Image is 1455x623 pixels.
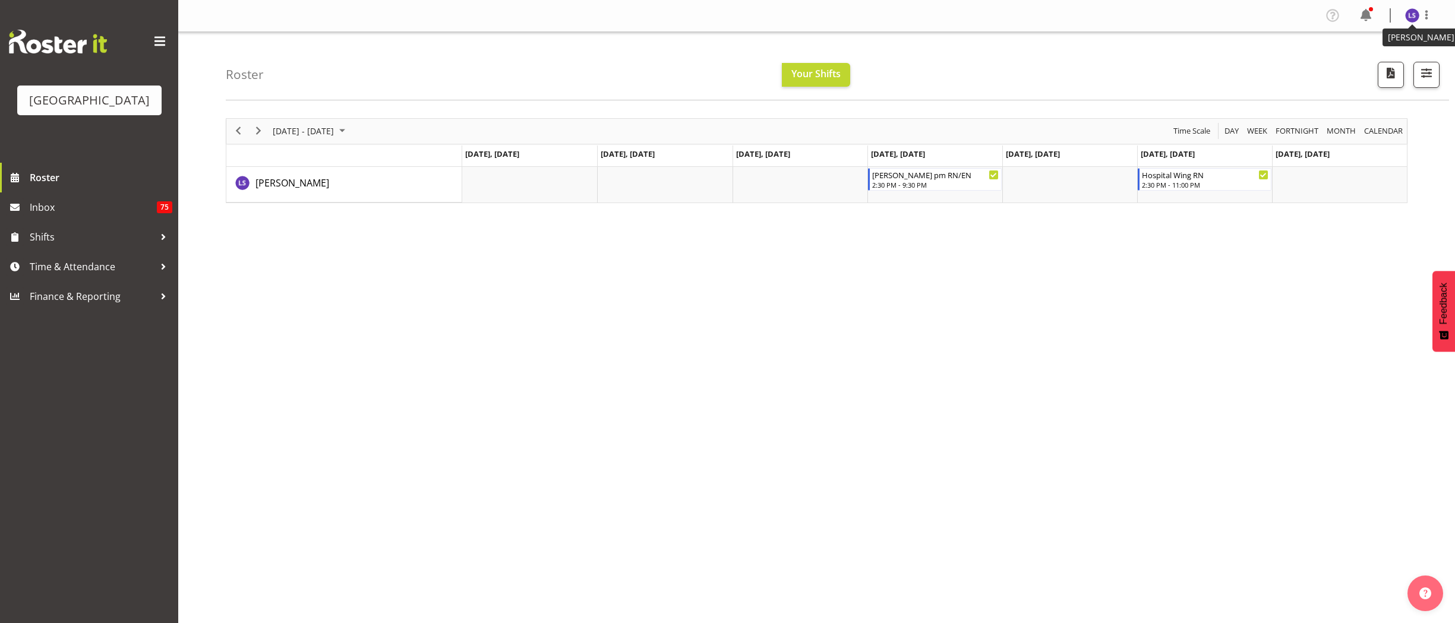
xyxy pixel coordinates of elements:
span: [DATE], [DATE] [1276,148,1330,159]
span: 75 [157,201,172,213]
span: Inbox [30,198,157,216]
img: help-xxl-2.png [1419,587,1431,599]
span: [DATE] - [DATE] [272,124,335,138]
span: Month [1325,124,1357,138]
span: Week [1246,124,1268,138]
span: [DATE], [DATE] [871,148,925,159]
button: Fortnight [1274,124,1321,138]
button: Time Scale [1172,124,1213,138]
button: Your Shifts [782,63,850,87]
span: Finance & Reporting [30,287,154,305]
button: Timeline Month [1325,124,1358,138]
button: Next [251,124,267,138]
img: Rosterit website logo [9,30,107,53]
span: Shifts [30,228,154,246]
div: [PERSON_NAME] pm RN/EN [872,169,999,181]
div: Liz Schofield"s event - Hospital Wing RN Begin From Saturday, September 13, 2025 at 2:30:00 PM GM... [1138,168,1271,191]
span: Roster [30,169,172,186]
span: Day [1223,124,1240,138]
h4: Roster [226,68,264,81]
span: Time & Attendance [30,258,154,276]
a: [PERSON_NAME] [255,176,329,190]
span: calendar [1363,124,1404,138]
div: 2:30 PM - 11:00 PM [1142,180,1268,189]
span: [DATE], [DATE] [465,148,519,159]
span: Feedback [1438,283,1449,324]
div: [GEOGRAPHIC_DATA] [29,91,150,109]
span: [DATE], [DATE] [601,148,655,159]
button: Previous [231,124,247,138]
span: Time Scale [1172,124,1211,138]
img: liz-schofield10772.jpg [1405,8,1419,23]
div: 2:30 PM - 9:30 PM [872,180,999,189]
span: [DATE], [DATE] [1006,148,1060,159]
div: previous period [228,119,248,144]
button: Filter Shifts [1413,62,1440,88]
div: Timeline Week of September 10, 2025 [226,118,1407,203]
button: Timeline Day [1223,124,1241,138]
div: Liz Schofield"s event - Ressie pm RN/EN Begin From Thursday, September 11, 2025 at 2:30:00 PM GMT... [868,168,1002,191]
button: Month [1362,124,1405,138]
div: September 08 - 14, 2025 [269,119,352,144]
button: Feedback - Show survey [1432,271,1455,352]
div: next period [248,119,269,144]
div: Hospital Wing RN [1142,169,1268,181]
span: [DATE], [DATE] [1141,148,1195,159]
span: Your Shifts [791,67,841,80]
button: September 2025 [271,124,351,138]
button: Download a PDF of the roster according to the set date range. [1378,62,1404,88]
td: Liz Schofield resource [226,167,462,203]
button: Timeline Week [1245,124,1270,138]
span: [DATE], [DATE] [736,148,790,159]
table: Timeline Week of September 10, 2025 [462,167,1407,203]
span: Fortnight [1274,124,1320,138]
